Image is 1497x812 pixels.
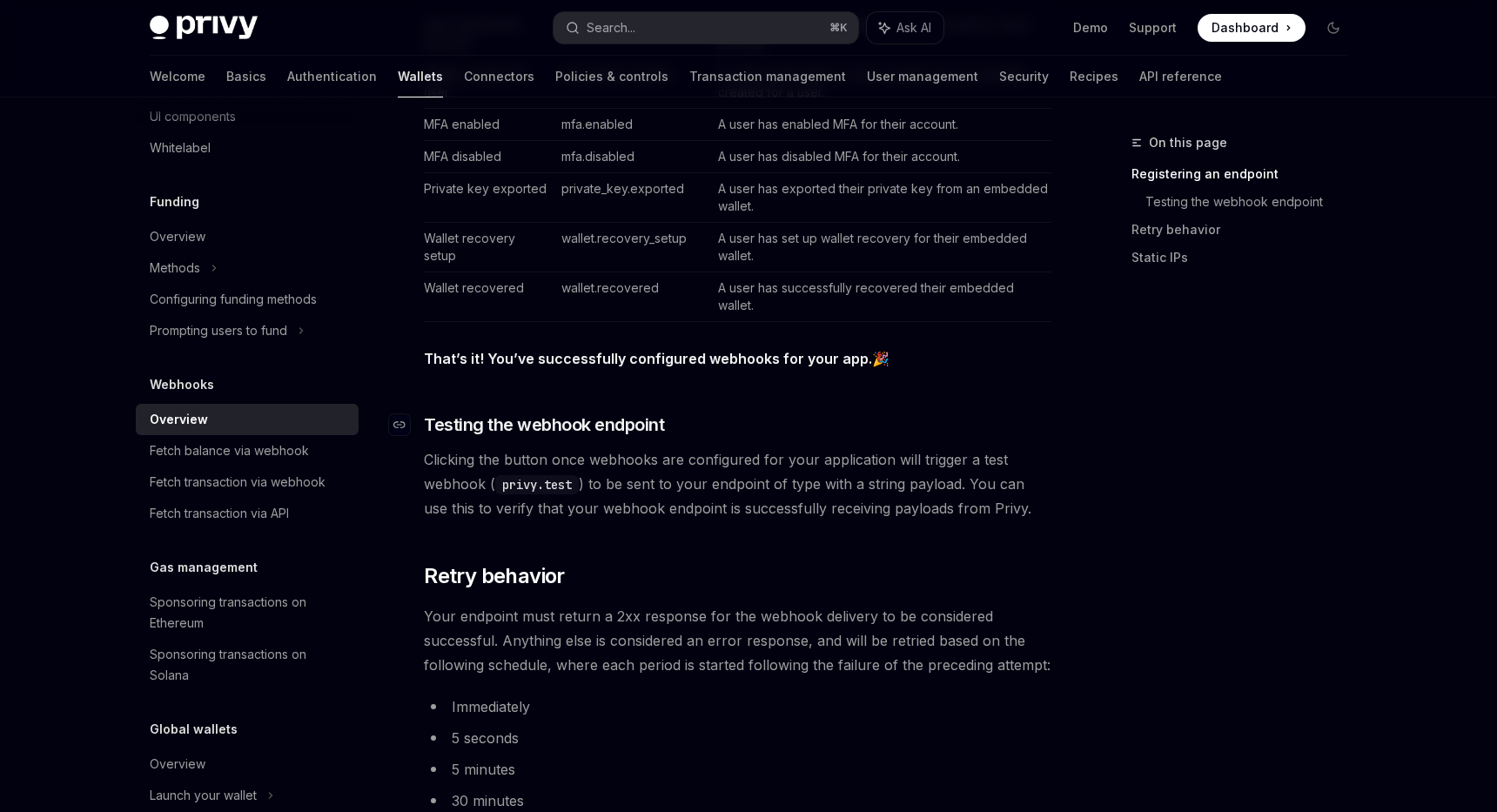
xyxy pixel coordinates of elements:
[424,141,554,173] td: MFA disabled
[424,562,565,590] span: Retry behavior
[1145,188,1361,216] a: Testing the webhook endpoint
[1198,14,1306,42] a: Dashboard
[136,435,359,466] a: Fetch balance via webhook
[896,19,931,37] span: Ask AI
[711,272,1051,322] td: A user has successfully recovered their embedded wallet.
[150,557,258,578] h5: Gas management
[150,440,309,461] div: Fetch balance via webhook
[150,503,289,524] div: Fetch transaction via API
[150,191,199,212] h5: Funding
[150,16,258,40] img: dark logo
[1131,160,1361,188] a: Registering an endpoint
[150,754,205,775] div: Overview
[424,604,1051,677] span: Your endpoint must return a 2xx response for the webhook delivery to be considered successful. An...
[150,138,211,158] div: Whitelabel
[587,17,635,38] div: Search...
[1139,56,1222,97] a: API reference
[424,109,554,141] td: MFA enabled
[136,639,359,691] a: Sponsoring transactions on Solana
[150,320,287,341] div: Prompting users to fund
[136,284,359,315] a: Configuring funding methods
[424,272,554,322] td: Wallet recovered
[711,173,1051,223] td: A user has exported their private key from an embedded wallet.
[150,258,200,278] div: Methods
[287,56,377,97] a: Authentication
[424,757,1051,782] li: 5 minutes
[136,587,359,639] a: Sponsoring transactions on Ethereum
[1319,14,1347,42] button: Toggle dark mode
[136,748,359,780] a: Overview
[1070,56,1118,97] a: Recipes
[464,56,534,97] a: Connectors
[150,644,348,686] div: Sponsoring transactions on Solana
[150,289,317,310] div: Configuring funding methods
[389,413,424,437] a: Navigate to header
[226,56,266,97] a: Basics
[1073,19,1108,37] a: Demo
[554,109,711,141] td: mfa.enabled
[136,221,359,252] a: Overview
[150,785,257,806] div: Launch your wallet
[999,56,1049,97] a: Security
[1149,132,1227,153] span: On this page
[424,346,1051,371] span: 🎉
[554,12,858,44] button: Search...⌘K
[136,466,359,498] a: Fetch transaction via webhook
[554,272,711,322] td: wallet.recovered
[136,404,359,435] a: Overview
[150,592,348,634] div: Sponsoring transactions on Ethereum
[1131,244,1361,272] a: Static IPs
[1212,19,1279,37] span: Dashboard
[150,56,205,97] a: Welcome
[711,141,1051,173] td: A user has disabled MFA for their account.
[150,719,238,740] h5: Global wallets
[150,472,326,493] div: Fetch transaction via webhook
[150,409,208,430] div: Overview
[424,413,664,437] span: Testing the webhook endpoint
[424,223,554,272] td: Wallet recovery setup
[136,498,359,529] a: Fetch transaction via API
[398,56,443,97] a: Wallets
[1131,216,1361,244] a: Retry behavior
[495,475,579,494] code: privy.test
[689,56,846,97] a: Transaction management
[554,141,711,173] td: mfa.disabled
[150,226,205,247] div: Overview
[424,447,1051,520] span: Clicking the button once webhooks are configured for your application will trigger a test webhook...
[867,12,943,44] button: Ask AI
[711,109,1051,141] td: A user has enabled MFA for their account.
[829,21,848,35] span: ⌘ K
[554,223,711,272] td: wallet.recovery_setup
[867,56,978,97] a: User management
[136,132,359,164] a: Whitelabel
[424,350,872,367] strong: That’s it! You’ve successfully configured webhooks for your app.
[1129,19,1177,37] a: Support
[711,223,1051,272] td: A user has set up wallet recovery for their embedded wallet.
[424,695,1051,719] li: Immediately
[555,56,668,97] a: Policies & controls
[424,726,1051,750] li: 5 seconds
[424,173,554,223] td: Private key exported
[150,374,214,395] h5: Webhooks
[554,173,711,223] td: private_key.exported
